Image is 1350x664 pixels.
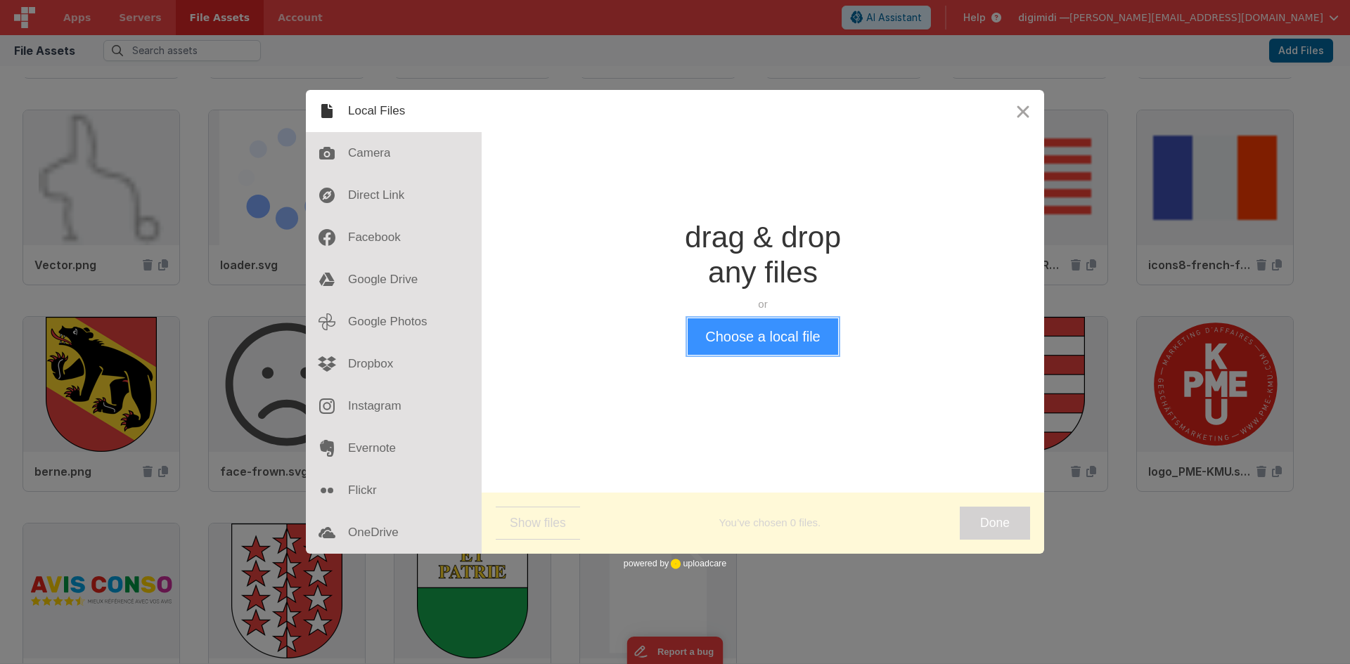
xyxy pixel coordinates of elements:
[306,301,482,343] div: Google Photos
[306,174,482,216] div: Direct Link
[306,259,482,301] div: Google Drive
[306,90,482,132] div: Local Files
[688,318,837,355] button: Choose a local file
[306,216,482,259] div: Facebook
[306,512,482,554] div: OneDrive
[306,427,482,469] div: Evernote
[685,220,841,290] div: drag & drop any files
[1002,90,1044,132] button: Close
[580,516,960,530] div: You’ve chosen 0 files.
[624,554,726,575] div: powered by
[306,132,482,174] div: Camera
[685,297,841,311] div: or
[496,507,580,540] button: Show files
[306,385,482,427] div: Instagram
[306,343,482,385] div: Dropbox
[306,469,482,512] div: Flickr
[669,559,726,569] a: uploadcare
[960,507,1030,540] button: Done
